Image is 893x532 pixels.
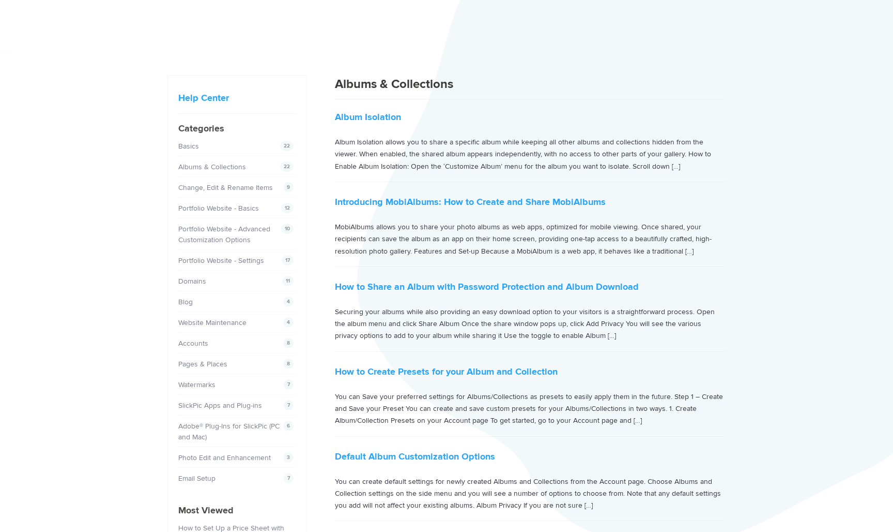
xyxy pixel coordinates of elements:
a: Blog [178,298,193,306]
a: Domains [178,277,206,286]
span: 11 [282,276,294,286]
a: Portfolio Website - Settings [178,256,264,265]
a: Album Isolation [335,111,401,123]
a: Albums & Collections [178,162,246,171]
a: Basics [178,142,199,151]
span: 8 [283,359,294,369]
span: 8 [283,338,294,348]
a: Portfolio Website - Advanced Customization Options [178,225,270,244]
span: 4 [283,317,294,328]
span: 7 [284,473,294,483]
a: Portfolio Website - Basics [178,204,259,213]
a: Introducing MobiAlbums: How to Create and Share MobiAlbums [335,196,606,208]
a: Website Maintenance [178,318,247,327]
span: 3 [283,452,294,463]
a: Pages & Places [178,360,227,368]
h4: Most Viewed [178,504,296,518]
span: 9 [283,182,294,193]
a: How to Create Presets for your Album and Collection [335,366,558,377]
a: How to Share an Album with Password Protection and Album Download [335,281,639,292]
span: 7 [284,379,294,390]
span: 6 [283,421,294,431]
p: You can create default settings for newly created Albums and Collections from the Account page. C... [335,476,726,512]
span: 17 [282,255,294,265]
p: You can Save your preferred settings for Albums/Collections as presets to easily apply them in th... [335,391,726,427]
a: Email Setup [178,474,215,483]
span: 10 [281,224,294,234]
a: Adobe® Plug-Ins for SlickPic (PC and Mac) [178,422,280,441]
a: Watermarks [178,380,215,389]
a: Default Album Customization Options [335,451,495,462]
a: SlickPic Apps and Plug-ins [178,401,262,410]
p: Album Isolation allows you to share a specific album while keeping all other albums and collectio... [335,136,726,172]
a: Help Center [178,92,229,104]
p: Securing your albums while also providing an easy download option to your visitors is a straightf... [335,306,726,342]
span: 7 [284,400,294,410]
a: Photo Edit and Enhancement [178,453,271,462]
a: Accounts [178,339,208,348]
span: 22 [280,161,294,172]
span: 12 [281,203,294,213]
span: 22 [280,141,294,151]
h4: Categories [178,122,296,136]
span: 4 [283,297,294,307]
p: MobiAlbums allows you to share your photo albums as web apps, optimized for mobile viewing. Once ... [335,221,726,257]
a: Change, Edit & Rename Items [178,183,273,192]
span: Albums & Collections [335,77,453,92]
